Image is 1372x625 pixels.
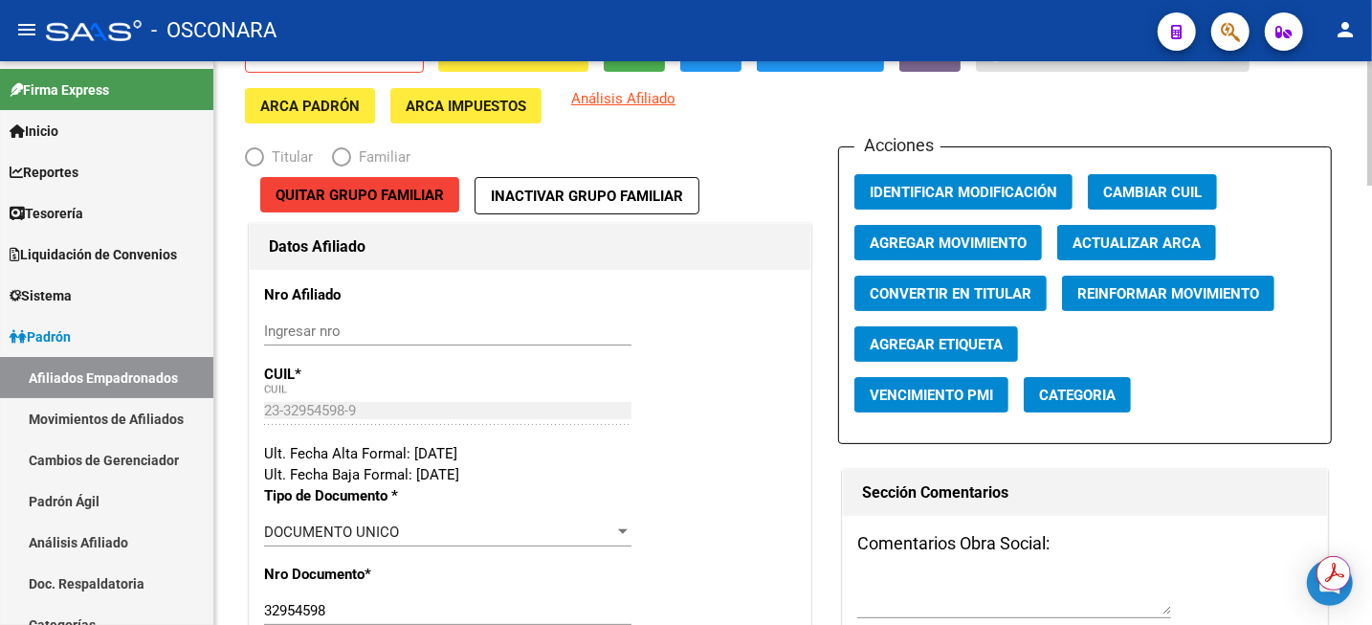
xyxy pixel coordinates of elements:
[1073,234,1201,252] span: Actualizar ARCA
[10,285,72,306] span: Sistema
[245,152,430,169] mat-radio-group: Elija una opción
[854,377,1008,413] button: Vencimiento PMI
[264,443,796,464] div: Ult. Fecha Alta Formal: [DATE]
[264,464,796,485] div: Ult. Fecha Baja Formal: [DATE]
[1062,276,1274,311] button: Reinformar Movimiento
[264,146,313,167] span: Titular
[260,177,459,212] button: Quitar Grupo Familiar
[870,184,1057,201] span: Identificar Modificación
[1024,377,1131,413] button: Categoria
[854,326,1018,362] button: Agregar Etiqueta
[10,79,109,100] span: Firma Express
[264,564,424,585] p: Nro Documento
[1307,560,1353,606] div: Open Intercom Messenger
[406,98,526,115] span: ARCA Impuestos
[1077,285,1259,302] span: Reinformar Movimiento
[264,485,424,506] p: Tipo de Documento *
[10,326,71,347] span: Padrón
[491,188,683,205] span: Inactivar Grupo Familiar
[870,387,993,404] span: Vencimiento PMI
[854,132,940,159] h3: Acciones
[390,88,542,123] button: ARCA Impuestos
[854,225,1042,260] button: Agregar Movimiento
[854,276,1047,311] button: Convertir en Titular
[870,234,1027,252] span: Agregar Movimiento
[475,177,699,214] button: Inactivar Grupo Familiar
[264,284,424,305] p: Nro Afiliado
[264,524,399,541] span: DOCUMENTO UNICO
[10,162,78,183] span: Reportes
[571,90,675,107] span: Análisis Afiliado
[260,98,360,115] span: ARCA Padrón
[10,203,83,224] span: Tesorería
[1334,18,1357,41] mat-icon: person
[1039,387,1116,404] span: Categoria
[269,232,791,262] h1: Datos Afiliado
[857,530,1313,557] h3: Comentarios Obra Social:
[151,10,277,52] span: - OSCONARA
[870,285,1031,302] span: Convertir en Titular
[1088,174,1217,210] button: Cambiar CUIL
[854,174,1073,210] button: Identificar Modificación
[245,88,375,123] button: ARCA Padrón
[276,187,444,204] span: Quitar Grupo Familiar
[870,336,1003,353] span: Agregar Etiqueta
[264,364,424,385] p: CUIL
[15,18,38,41] mat-icon: menu
[10,121,58,142] span: Inicio
[10,244,177,265] span: Liquidación de Convenios
[351,146,410,167] span: Familiar
[1103,184,1202,201] span: Cambiar CUIL
[862,478,1308,508] h1: Sección Comentarios
[1057,225,1216,260] button: Actualizar ARCA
